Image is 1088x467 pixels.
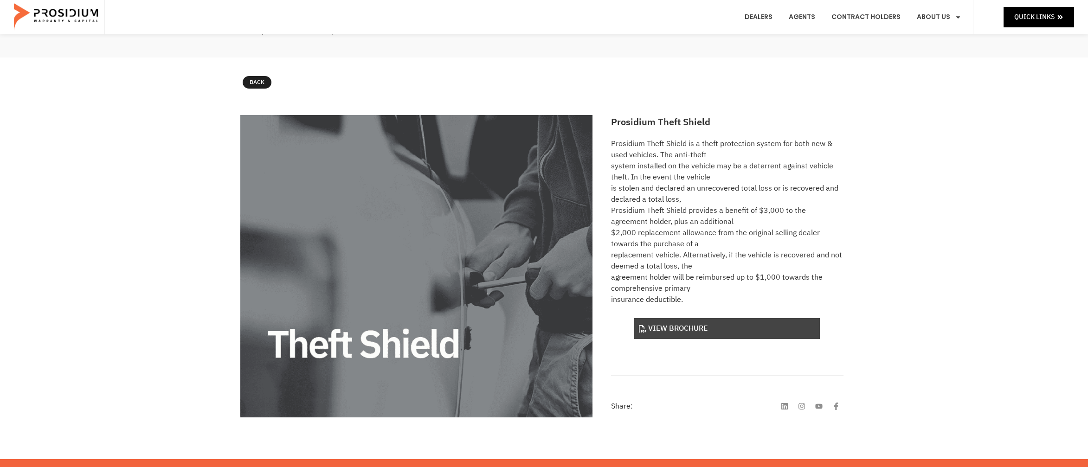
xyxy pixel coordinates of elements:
a: Back [243,76,271,89]
span: Quick Links [1014,11,1055,23]
span: Back [250,77,264,88]
p: Prosidium Theft Shield is a theft protection system for both new & used vehicles. The anti-theft ... [611,138,843,305]
a: Quick Links [1004,7,1074,27]
h4: Share: [611,403,633,410]
h2: Prosidium Theft Shield [611,115,843,129]
a: View Brochure [634,318,820,339]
